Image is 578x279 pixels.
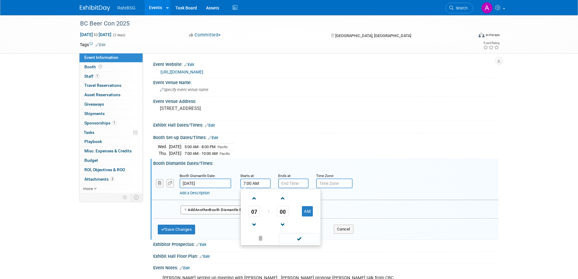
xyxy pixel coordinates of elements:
[334,225,353,234] button: Cancel
[79,119,143,128] a: Sponsorships1
[161,70,203,74] a: [URL][DOMAIN_NAME]
[84,139,102,144] span: Playbook
[316,179,353,188] input: Time Zone
[130,193,143,201] td: Toggle Event Tabs
[153,121,499,128] div: Exhibit Hall Dates/Times:
[218,145,228,149] span: Pacific
[196,243,206,247] a: Edit
[84,177,115,182] span: Attachments
[84,130,94,135] span: Tasks
[84,55,118,60] span: Event Information
[113,33,125,37] span: (2 days)
[158,225,195,234] button: Save Changes
[84,148,132,153] span: Misc. Expenses & Credits
[83,186,93,191] span: more
[478,32,485,37] img: Format-Inperson.png
[112,121,117,125] span: 1
[153,78,499,86] div: Event Venue Name:
[79,175,143,184] a: Attachments2
[120,193,130,201] td: Personalize Event Tab Strip
[248,206,260,217] span: Pick Hour
[79,156,143,165] a: Budget
[160,87,208,92] span: Specify event venue name
[84,74,100,79] span: Staff
[277,206,289,217] span: Pick Minute
[278,174,291,178] small: Ends at:
[184,151,218,156] span: 7:00 AM - 10:00 AM
[84,83,121,88] span: Travel Reservations
[84,102,104,107] span: Giveaways
[93,32,99,37] span: to
[184,63,194,67] a: Edit
[79,137,143,146] a: Playbook
[79,81,143,90] a: Travel Reservations
[79,165,143,175] a: ROI, Objectives & ROO
[79,53,143,62] a: Event Information
[153,263,499,271] div: Event Notes:
[184,145,215,149] span: 5:00 AM - 8:00 PM
[110,177,115,181] span: 2
[79,100,143,109] a: Giveaways
[84,111,105,116] span: Shipments
[96,43,106,47] a: Edit
[169,143,181,150] td: [DATE]
[79,109,143,118] a: Shipments
[84,158,98,163] span: Budget
[278,235,320,243] a: Done
[454,6,468,10] span: Search
[153,97,499,104] div: Event Venue Address:
[248,190,260,206] a: Increment Hour
[180,191,210,195] a: Add a Description
[158,150,169,156] td: Thu.
[240,179,271,188] input: Start Time
[445,3,473,13] a: Search
[240,174,255,178] small: Starts at:
[180,174,215,178] small: Booth Dismantle Date:
[79,72,143,81] a: Staff1
[316,174,334,178] small: Time Zone:
[200,254,210,259] a: Edit
[79,128,143,137] a: Tasks
[485,33,500,37] div: In-Person
[169,150,181,156] td: [DATE]
[79,147,143,156] a: Misc. Expenses & Credits
[205,123,215,128] a: Edit
[277,190,289,206] a: Increment Minute
[248,217,260,232] a: Decrement Hour
[277,217,289,232] a: Decrement Minute
[78,18,464,29] div: BC Beer Con 2025
[180,179,231,188] input: Date
[97,64,103,69] span: Booth not reserved yet
[153,252,499,260] div: Exhibit Hall Floor Plan:
[153,133,499,141] div: Booth Set-up Dates/Times:
[267,206,270,217] td: :
[117,5,136,10] span: RahrBSG
[180,266,190,270] a: Edit
[80,5,110,11] img: ExhibitDay
[79,184,143,193] a: more
[84,92,120,97] span: Asset Reservations
[187,32,223,38] button: Committed
[195,208,209,212] span: Another
[181,206,251,215] button: AddAnotherBooth Dismantle Date
[208,136,218,140] a: Edit
[335,33,411,38] span: [GEOGRAPHIC_DATA], [GEOGRAPHIC_DATA]
[158,143,169,150] td: Wed.
[80,42,106,48] td: Tags
[153,240,499,248] div: Exhibitor Prospectus:
[438,32,500,41] div: Event Format
[220,152,230,156] span: Pacific
[483,42,499,45] div: Event Rating
[302,206,313,216] button: AM
[242,234,279,243] a: Clear selection
[481,2,493,14] img: Anna-Lisa Brewer
[153,60,499,68] div: Event Website:
[79,63,143,72] a: Booth
[80,32,112,37] span: [DATE] [DATE]
[79,90,143,100] a: Asset Reservations
[84,121,117,125] span: Sponsorships
[84,64,103,69] span: Booth
[153,159,499,166] div: Booth Dismantle Dates/Times:
[278,179,309,188] input: End Time
[84,167,125,172] span: ROI, Objectives & ROO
